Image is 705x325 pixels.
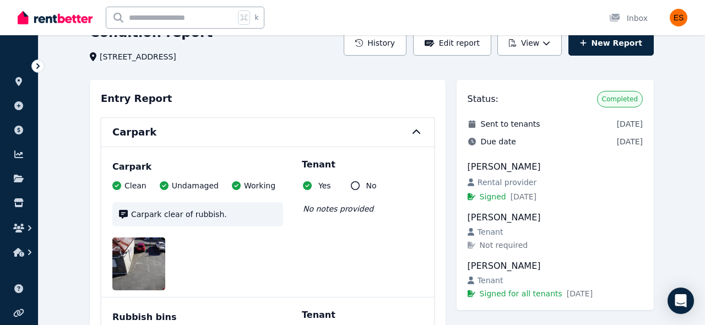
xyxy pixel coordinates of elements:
span: Rental provider [478,177,536,188]
button: History [344,30,406,56]
span: [STREET_ADDRESS] [100,51,176,62]
button: Edit report [413,30,491,56]
a: New Report [568,30,654,56]
p: Tenant [302,158,335,171]
span: [DATE] [511,191,536,202]
img: DSC01152.JPG [112,237,192,290]
span: [DATE] [567,288,593,299]
span: Not required [480,240,528,251]
span: No [366,180,377,191]
div: Rubbish bins [112,311,423,324]
span: Completed [602,95,638,104]
span: Undamaged [172,180,219,191]
div: Carpark [112,160,423,174]
h3: Status: [468,93,498,106]
h3: Entry Report [101,91,172,106]
p: Tenant [302,308,335,322]
div: [PERSON_NAME] [468,160,643,174]
button: View [497,30,562,56]
span: Carpark clear of rubbish. [131,209,276,220]
div: Open Intercom Messenger [668,288,694,314]
div: [PERSON_NAME] [468,259,643,273]
span: Signed for all tenants [480,288,562,299]
h6: Carpark [112,124,156,140]
span: Clean [124,180,147,191]
span: Sent to tenants [481,118,540,129]
span: [DATE] [617,118,643,129]
div: Inbox [609,13,648,24]
div: [PERSON_NAME] [468,211,643,224]
span: [DATE] [617,136,643,147]
span: Tenant [478,275,503,286]
span: Working [244,180,275,191]
span: Yes [318,180,331,191]
img: RentBetter [18,9,93,26]
span: Due date [481,136,516,147]
img: Evangeline Samoilov [670,9,687,26]
span: k [254,13,258,22]
span: Signed [480,191,506,202]
span: No notes provided [303,204,373,213]
span: Tenant [478,226,503,237]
